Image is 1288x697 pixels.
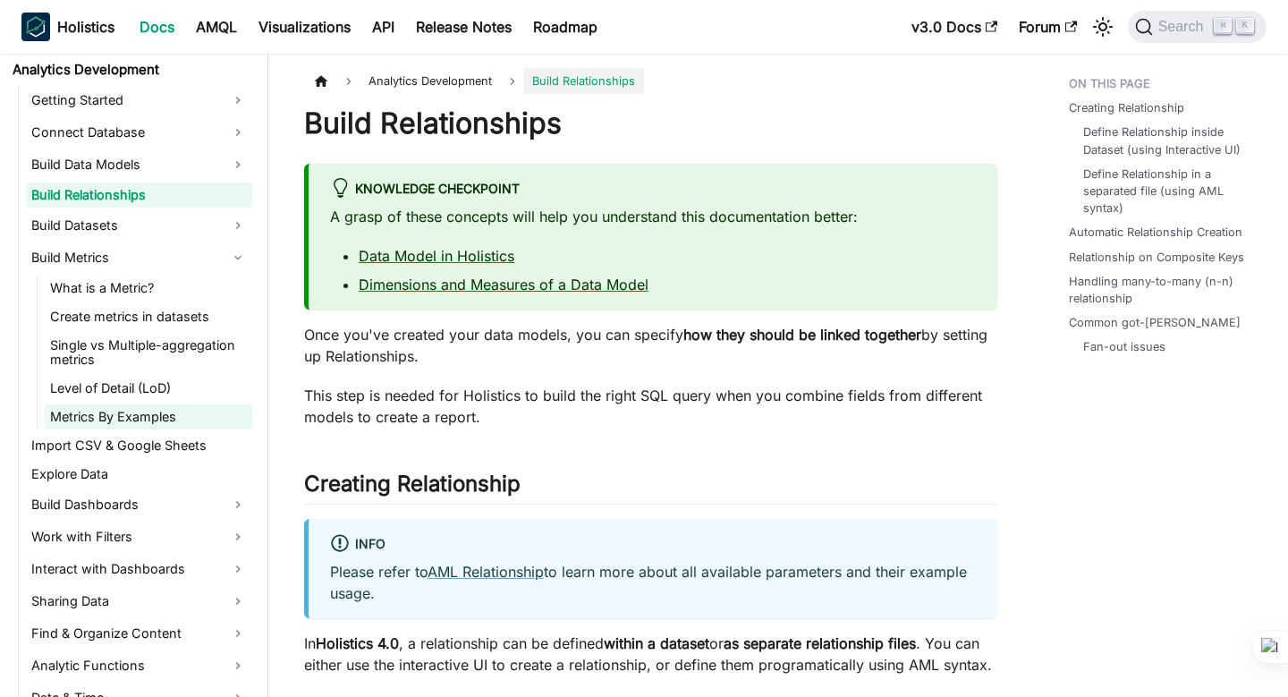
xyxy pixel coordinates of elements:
a: Docs [129,13,185,41]
a: Build Dashboards [26,490,252,519]
a: Forum [1008,13,1088,41]
a: What is a Metric? [45,276,252,301]
span: Build Relationships [523,68,644,94]
a: Single vs Multiple-aggregation metrics [45,333,252,372]
p: In , a relationship can be defined or . You can either use the interactive UI to create a relatio... [304,633,997,676]
a: AMQL [185,13,248,41]
strong: within a dataset [604,634,709,652]
a: Sharing Data [26,587,252,616]
a: Automatic Relationship Creation [1069,224,1242,241]
a: API [361,13,405,41]
a: Explore Data [26,462,252,487]
a: Analytic Functions [26,651,252,680]
kbd: ⌘ [1214,18,1232,34]
a: Visualizations [248,13,361,41]
a: Roadmap [522,13,608,41]
a: Common got-[PERSON_NAME] [1069,314,1241,331]
span: Search [1153,19,1215,35]
nav: Breadcrumbs [304,68,997,94]
a: Create metrics in datasets [45,304,252,329]
a: Fan-out issues [1083,338,1165,355]
a: Build Data Models [26,150,252,179]
h2: Creating Relationship [304,471,997,505]
kbd: K [1236,18,1254,34]
a: Find & Organize Content [26,619,252,648]
a: Getting Started [26,86,252,115]
button: Search (Command+K) [1128,11,1267,43]
a: Release Notes [405,13,522,41]
p: A grasp of these concepts will help you understand this documentation better: [330,206,976,227]
a: Handling many-to-many (n-n) relationship [1069,273,1259,307]
a: Define Relationship inside Dataset (using Interactive UI) [1083,123,1252,157]
p: Please refer to to learn more about all available parameters and their example usage. [330,561,976,604]
h1: Build Relationships [304,106,997,141]
p: Once you've created your data models, you can specify by setting up Relationships. [304,324,997,367]
b: Holistics [57,16,114,38]
img: Holistics [21,13,50,41]
a: Connect Database [26,118,252,147]
a: Creating Relationship [1069,99,1184,116]
div: Knowledge Checkpoint [330,178,976,201]
p: This step is needed for Holistics to build the right SQL query when you combine fields from diffe... [304,385,997,428]
a: Build Datasets [26,211,252,240]
strong: as separate relationship files [724,634,916,652]
a: v3.0 Docs [901,13,1008,41]
a: Analytics Development [7,57,252,82]
a: Define Relationship in a separated file (using AML syntax) [1083,166,1252,217]
strong: Holistics 4.0 [316,634,399,652]
a: Interact with Dashboards [26,555,252,583]
a: Build Metrics [26,243,252,272]
button: Switch between dark and light mode (currently light mode) [1089,13,1117,41]
a: Build Relationships [26,183,252,208]
a: Home page [304,68,338,94]
a: Work with Filters [26,523,252,551]
a: Level of Detail (LoD) [45,376,252,401]
a: Metrics By Examples [45,404,252,429]
a: Import CSV & Google Sheets [26,433,252,458]
a: Data Model in Holistics [359,247,514,265]
a: HolisticsHolistics [21,13,114,41]
a: AML Relationship [428,563,544,581]
span: Analytics Development [360,68,501,94]
strong: how they should be linked together [683,326,921,344]
a: Dimensions and Measures of a Data Model [359,276,648,293]
a: Relationship on Composite Keys [1069,249,1244,266]
div: info [330,533,976,557]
